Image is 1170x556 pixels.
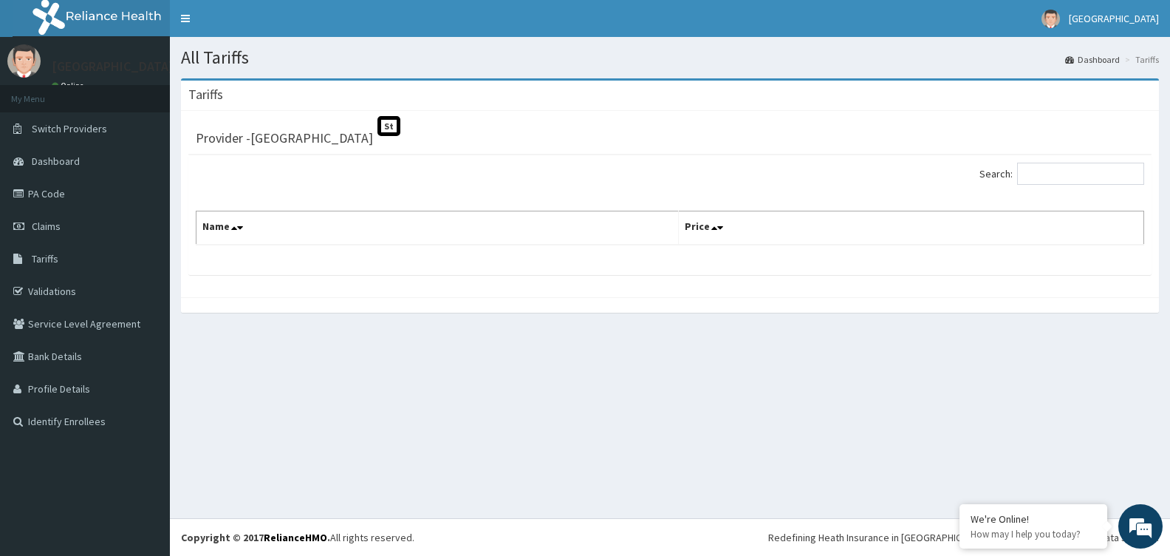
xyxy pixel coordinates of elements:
h3: Provider - [GEOGRAPHIC_DATA] [196,132,373,145]
span: Dashboard [32,155,80,168]
a: Online [52,81,87,91]
div: We're Online! [971,512,1096,526]
input: Search: [1017,163,1144,185]
span: Tariffs [32,252,58,265]
span: St [377,116,400,136]
a: RelianceHMO [264,531,327,544]
span: [GEOGRAPHIC_DATA] [1069,12,1159,25]
p: How may I help you today? [971,528,1096,540]
p: [GEOGRAPHIC_DATA] [52,60,174,73]
div: Redefining Heath Insurance in [GEOGRAPHIC_DATA] using Telemedicine and Data Science! [768,530,1159,545]
img: User Image [1041,10,1060,28]
th: Price [679,211,1144,245]
a: Dashboard [1065,53,1120,66]
label: Search: [979,163,1144,185]
h3: Tariffs [188,88,223,101]
li: Tariffs [1121,53,1159,66]
span: Claims [32,220,61,233]
strong: Copyright © 2017 . [181,531,330,544]
img: User Image [7,44,41,78]
span: Switch Providers [32,122,107,135]
th: Name [196,211,679,245]
footer: All rights reserved. [170,518,1170,556]
h1: All Tariffs [181,48,1159,67]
